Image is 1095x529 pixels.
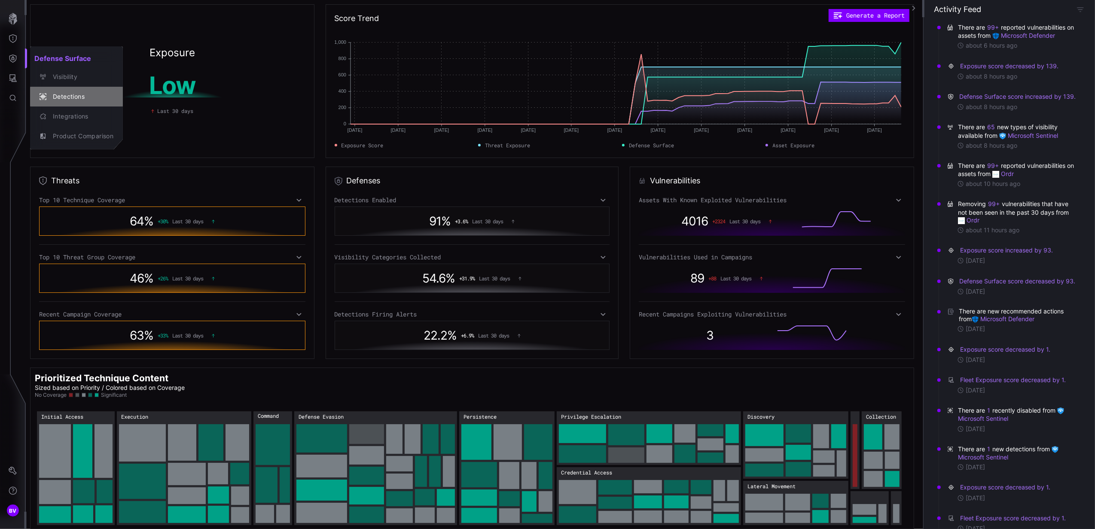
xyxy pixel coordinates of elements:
[49,91,113,102] div: Detections
[30,87,123,106] button: Detections
[49,111,113,122] div: Integrations
[30,106,123,126] button: Integrations
[49,72,113,82] div: Visibility
[30,67,123,87] button: Visibility
[30,50,123,67] h2: Defense Surface
[30,126,123,146] button: Product Comparison
[49,131,113,142] div: Product Comparison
